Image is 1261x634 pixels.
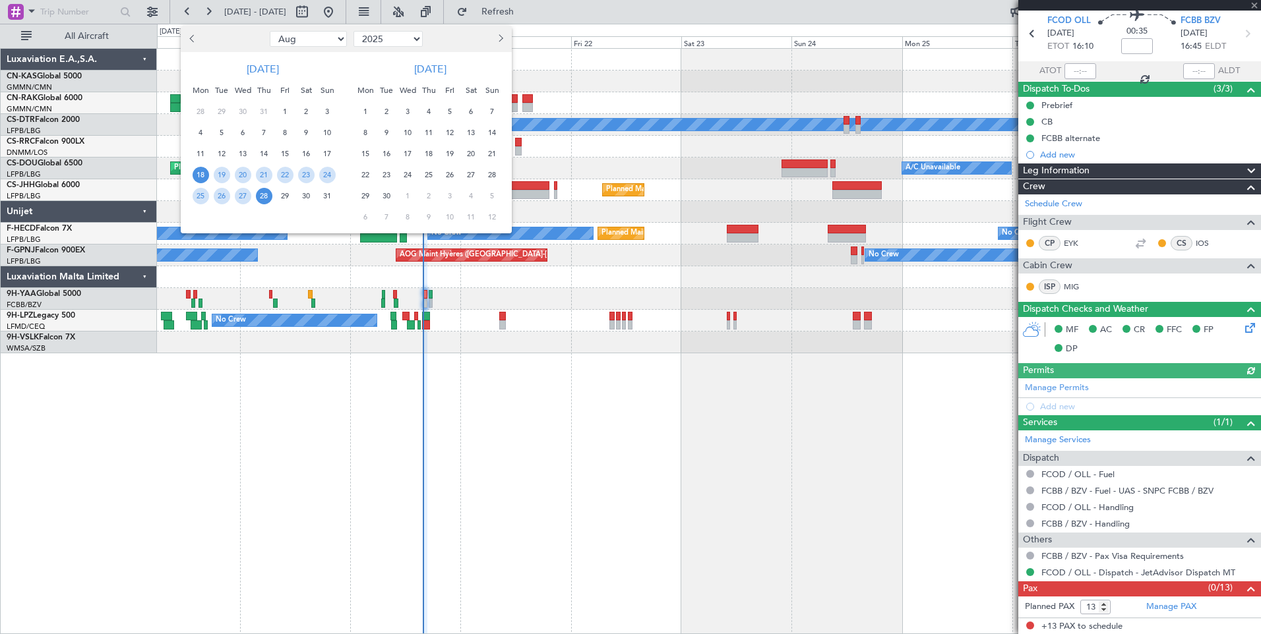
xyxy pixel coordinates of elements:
div: 12-8-2025 [211,143,232,164]
span: 19 [442,146,458,162]
span: 22 [357,167,374,183]
div: 26-9-2025 [439,164,460,185]
span: 8 [400,209,416,225]
span: 20 [463,146,479,162]
div: 25-9-2025 [418,164,439,185]
div: 2-9-2025 [376,101,397,122]
span: 10 [319,125,336,141]
span: 12 [214,146,230,162]
span: 29 [357,188,374,204]
span: 21 [484,146,501,162]
div: 8-10-2025 [397,206,418,227]
div: Sun [481,80,503,101]
div: 31-8-2025 [317,185,338,206]
div: 27-9-2025 [460,164,481,185]
span: 10 [400,125,416,141]
div: 8-9-2025 [355,122,376,143]
div: 5-8-2025 [211,122,232,143]
span: 26 [214,188,230,204]
div: 4-10-2025 [460,185,481,206]
span: 8 [277,125,293,141]
div: 6-8-2025 [232,122,253,143]
span: 27 [235,188,251,204]
div: 24-9-2025 [397,164,418,185]
div: 1-9-2025 [355,101,376,122]
span: 25 [193,188,209,204]
span: 31 [256,103,272,120]
button: Previous month [186,28,200,49]
span: 21 [256,167,272,183]
div: 21-9-2025 [481,143,503,164]
button: Next month [493,28,507,49]
div: 22-9-2025 [355,164,376,185]
div: 17-9-2025 [397,143,418,164]
span: 26 [442,167,458,183]
div: 15-9-2025 [355,143,376,164]
div: 18-9-2025 [418,143,439,164]
span: 5 [214,125,230,141]
div: 3-9-2025 [397,101,418,122]
div: 14-8-2025 [253,143,274,164]
div: 29-9-2025 [355,185,376,206]
div: 9-10-2025 [418,206,439,227]
span: 4 [421,103,437,120]
span: 25 [421,167,437,183]
div: 23-8-2025 [295,164,317,185]
span: 24 [400,167,416,183]
div: Wed [397,80,418,101]
div: 23-9-2025 [376,164,397,185]
div: 29-7-2025 [211,101,232,122]
div: 12-10-2025 [481,206,503,227]
div: Fri [274,80,295,101]
div: 3-10-2025 [439,185,460,206]
span: 3 [400,103,416,120]
div: 28-9-2025 [481,164,503,185]
div: 20-8-2025 [232,164,253,185]
span: 17 [319,146,336,162]
span: 13 [235,146,251,162]
div: 16-8-2025 [295,143,317,164]
span: 5 [442,103,458,120]
span: 1 [277,103,293,120]
span: 15 [357,146,374,162]
div: 9-8-2025 [295,122,317,143]
span: 11 [463,209,479,225]
div: 3-8-2025 [317,101,338,122]
div: 11-10-2025 [460,206,481,227]
span: 9 [298,125,315,141]
span: 7 [379,209,395,225]
div: 24-8-2025 [317,164,338,185]
div: 17-8-2025 [317,143,338,164]
span: 24 [319,167,336,183]
div: 20-9-2025 [460,143,481,164]
span: 7 [256,125,272,141]
div: 2-10-2025 [418,185,439,206]
div: 7-9-2025 [481,101,503,122]
div: 5-9-2025 [439,101,460,122]
div: 26-8-2025 [211,185,232,206]
div: 2-8-2025 [295,101,317,122]
span: 5 [484,188,501,204]
span: 23 [298,167,315,183]
div: Thu [253,80,274,101]
span: 28 [193,103,209,120]
span: 11 [193,146,209,162]
span: 6 [463,103,479,120]
div: 29-8-2025 [274,185,295,206]
div: 31-7-2025 [253,101,274,122]
span: 30 [298,188,315,204]
div: 11-9-2025 [418,122,439,143]
span: 12 [442,125,458,141]
div: 7-8-2025 [253,122,274,143]
span: 2 [379,103,395,120]
select: Select year [354,31,423,47]
div: 12-9-2025 [439,122,460,143]
div: 28-7-2025 [190,101,211,122]
span: 11 [421,125,437,141]
span: 15 [277,146,293,162]
div: Sat [295,80,317,101]
div: 9-9-2025 [376,122,397,143]
span: 31 [319,188,336,204]
div: 18-8-2025 [190,164,211,185]
div: 1-8-2025 [274,101,295,122]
